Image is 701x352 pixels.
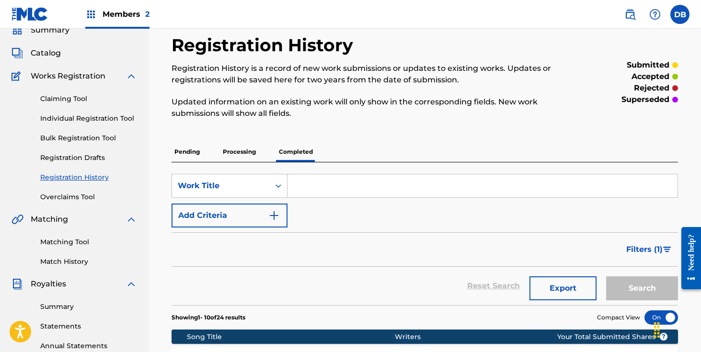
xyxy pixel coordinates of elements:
[674,220,701,297] iframe: Resource Center
[40,94,137,104] a: Claiming Tool
[40,172,137,182] a: Registration History
[649,316,665,344] div: Drag
[187,332,395,342] div: Song Title
[178,180,264,192] div: Work Title
[172,142,203,162] p: Pending
[31,70,105,82] span: Works Registration
[126,70,137,82] img: expand
[395,332,587,342] div: Writers
[634,82,669,94] p: rejected
[126,278,137,290] img: expand
[31,278,66,290] span: Royalties
[31,214,68,225] span: Matching
[40,114,137,124] a: Individual Registration Tool
[172,174,678,305] form: Search Form
[276,142,316,162] p: Completed
[670,5,690,24] div: User Menu
[103,9,149,20] span: Members
[172,204,287,227] button: Add Criteria
[11,70,24,82] img: Works Registration
[85,9,97,20] img: Top Rightsholders
[172,63,562,86] p: Registration History is a record of new work submissions or updates to existing works. Updates or...
[268,210,280,221] img: 9d2ae6d4665cec9f34b9.svg
[11,24,69,36] a: SummarySummary
[627,59,669,71] p: submitted
[40,257,137,267] a: Match History
[172,96,562,119] p: Updated information on an existing work will only show in the corresponding fields. New work subm...
[40,321,137,331] a: Statements
[40,133,137,143] a: Bulk Registration Tool
[632,71,669,82] p: accepted
[649,9,661,20] img: help
[624,9,636,20] img: search
[11,24,23,36] img: Summary
[597,313,640,322] span: Compact View
[40,302,137,312] a: Summary
[31,47,61,59] span: Catalog
[220,142,259,162] p: Processing
[11,278,23,290] img: Royalties
[645,5,665,24] div: Help
[11,47,61,59] a: CatalogCatalog
[11,7,48,21] img: MLC Logo
[626,244,663,255] span: Filters ( 1 )
[621,5,640,24] a: Public Search
[557,332,668,342] span: Your Total Submitted Shares
[145,10,149,19] span: 2
[40,192,137,202] a: Overclaims Tool
[31,24,69,36] span: Summary
[172,313,245,322] p: Showing 1 - 10 of 24 results
[621,94,669,105] p: superseded
[40,153,137,163] a: Registration Drafts
[663,247,671,252] img: filter
[40,237,137,247] a: Matching Tool
[172,34,358,56] h2: Registration History
[11,214,23,225] img: Matching
[11,47,23,59] img: Catalog
[529,276,597,300] button: Export
[126,214,137,225] img: expand
[621,238,678,261] button: Filters (1)
[40,341,137,351] a: Annual Statements
[653,306,701,352] iframe: Chat Widget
